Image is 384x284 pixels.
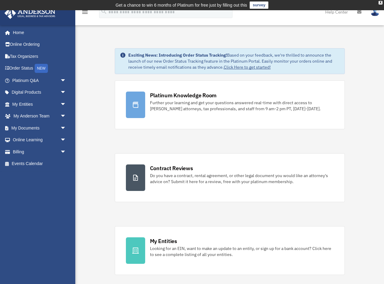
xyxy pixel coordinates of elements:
[60,122,72,134] span: arrow_drop_down
[370,8,379,16] img: User Pic
[4,122,75,134] a: My Documentsarrow_drop_down
[150,164,193,172] div: Contract Reviews
[4,74,75,86] a: Platinum Q&Aarrow_drop_down
[250,2,268,9] a: survey
[115,153,345,202] a: Contract Reviews Do you have a contract, rental agreement, or other legal document you would like...
[150,173,334,185] div: Do you have a contract, rental agreement, or other legal document you would like an attorney's ad...
[4,134,75,146] a: Online Learningarrow_drop_down
[115,226,345,275] a: My Entities Looking for an EIN, want to make an update to an entity, or sign up for a bank accoun...
[4,158,75,170] a: Events Calendar
[224,64,271,70] a: Click Here to get started!
[128,52,340,70] div: Based on your feedback, we're thrilled to announce the launch of our new Order Status Tracking fe...
[4,98,75,110] a: My Entitiesarrow_drop_down
[116,2,247,9] div: Get a chance to win 6 months of Platinum for free just by filling out this
[4,86,75,98] a: Digital Productsarrow_drop_down
[81,8,89,16] i: menu
[60,98,72,111] span: arrow_drop_down
[4,27,72,39] a: Home
[4,39,75,51] a: Online Ordering
[81,11,89,16] a: menu
[60,146,72,158] span: arrow_drop_down
[101,8,107,15] i: search
[4,110,75,122] a: My Anderson Teamarrow_drop_down
[4,50,75,62] a: Tax Organizers
[60,86,72,99] span: arrow_drop_down
[3,7,57,19] img: Anderson Advisors Platinum Portal
[379,1,382,5] div: close
[115,80,345,129] a: Platinum Knowledge Room Further your learning and get your questions answered real-time with dire...
[150,237,177,245] div: My Entities
[60,74,72,87] span: arrow_drop_down
[35,64,48,73] div: NEW
[60,134,72,146] span: arrow_drop_down
[60,110,72,123] span: arrow_drop_down
[4,146,75,158] a: Billingarrow_drop_down
[4,62,75,75] a: Order StatusNEW
[150,100,334,112] div: Further your learning and get your questions answered real-time with direct access to [PERSON_NAM...
[150,92,217,99] div: Platinum Knowledge Room
[150,245,334,257] div: Looking for an EIN, want to make an update to an entity, or sign up for a bank account? Click her...
[128,52,227,58] strong: Exciting News: Introducing Order Status Tracking!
